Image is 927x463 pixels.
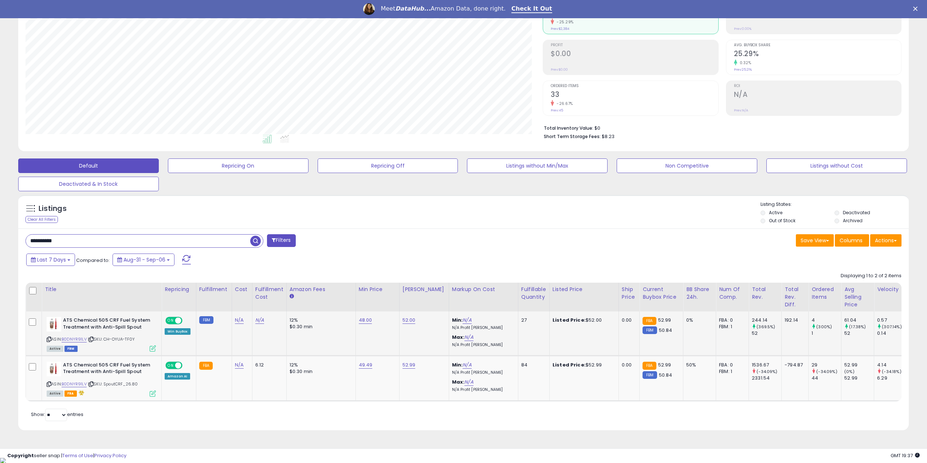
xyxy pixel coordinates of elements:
div: ASIN: [47,362,156,396]
h2: 33 [551,90,718,100]
div: 0.57 [877,317,907,323]
button: Repricing On [168,158,309,173]
span: FBM [64,346,78,352]
div: Fulfillment [199,286,229,293]
div: ASIN: [47,317,156,351]
b: Max: [452,378,465,385]
div: Fulfillment Cost [255,286,283,301]
div: Min Price [359,286,396,293]
div: -794.87 [785,362,803,368]
div: Win BuyBox [165,328,190,335]
div: FBM: 1 [719,368,743,375]
p: N/A Profit [PERSON_NAME] [452,325,512,330]
a: Terms of Use [62,452,93,459]
div: 52.99 [844,375,874,381]
a: 49.49 [359,361,373,369]
button: Non Competitive [617,158,757,173]
div: 61.04 [844,317,874,323]
div: Current Buybox Price [643,286,680,301]
div: 244.14 [752,317,781,323]
a: N/A [235,361,244,369]
span: Columns [840,237,863,244]
small: Prev: N/A [734,108,748,113]
span: Profit [551,43,718,47]
b: Min: [452,317,463,323]
small: 0.32% [737,60,751,66]
small: FBA [643,317,656,325]
div: 0.00 [622,362,634,368]
a: N/A [255,317,264,324]
div: 52 [752,330,781,337]
label: Archived [843,217,863,224]
span: | SKU: SpoutCRF_26.80 [88,381,138,387]
b: Listed Price: [553,317,586,323]
a: N/A [235,317,244,324]
a: B0DNYR91LV [62,336,87,342]
span: 52.99 [658,361,671,368]
span: | SKU: CH-OYUA-TF0Y [88,336,135,342]
div: 50% [686,362,710,368]
small: Prev: $2,384 [551,27,569,31]
div: 44 [812,375,841,381]
div: 52.99 [844,362,874,368]
div: 2331.54 [752,375,781,381]
h2: 25.29% [734,50,901,59]
div: Ordered Items [812,286,838,301]
div: $52.00 [553,317,613,323]
p: N/A Profit [PERSON_NAME] [452,387,512,392]
button: Default [18,158,159,173]
div: Ship Price [622,286,636,301]
label: Deactivated [843,209,870,216]
button: Actions [870,234,902,247]
h5: Listings [39,204,67,214]
img: Profile image for Georgie [363,3,375,15]
small: (307.14%) [882,324,902,330]
div: FBM: 1 [719,323,743,330]
button: Last 7 Days [26,254,75,266]
b: Short Term Storage Fees: [544,133,601,140]
i: DataHub... [395,5,431,12]
small: FBA [643,362,656,370]
h2: $0.00 [551,50,718,59]
div: Listed Price [553,286,616,293]
div: Velocity [877,286,904,293]
div: Cost [235,286,249,293]
label: Out of Stock [769,217,796,224]
span: Last 7 Days [37,256,66,263]
div: $52.99 [553,362,613,368]
span: FBA [64,391,77,397]
small: Prev: 25.21% [734,67,752,72]
small: (369.5%) [757,324,775,330]
small: (-34.18%) [882,369,901,374]
button: Filters [267,234,295,247]
div: 4 [812,317,841,323]
div: [PERSON_NAME] [402,286,446,293]
span: Show: entries [31,411,83,418]
span: ON [166,318,175,324]
label: Active [769,209,782,216]
li: $0 [544,123,896,132]
b: Total Inventory Value: [544,125,593,131]
div: Fulfillable Quantity [521,286,546,301]
span: 50.84 [659,372,672,378]
h2: N/A [734,90,901,100]
small: (-34.09%) [816,369,837,374]
a: 48.00 [359,317,372,324]
span: Compared to: [76,257,110,264]
div: Close [913,7,920,11]
button: Listings without Min/Max [467,158,608,173]
div: Num of Comp. [719,286,746,301]
span: ROI [734,84,901,88]
div: Repricing [165,286,193,293]
a: 52.99 [402,361,416,369]
div: Amazon Fees [290,286,353,293]
span: 52.99 [658,317,671,323]
small: FBA [199,362,213,370]
a: Check It Out [511,5,552,13]
span: 2025-09-14 19:37 GMT [891,452,920,459]
a: B0DNYR91LV [62,381,87,387]
a: 52.00 [402,317,416,324]
small: Amazon Fees. [290,293,294,300]
div: 84 [521,362,544,368]
small: (0%) [844,369,855,374]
